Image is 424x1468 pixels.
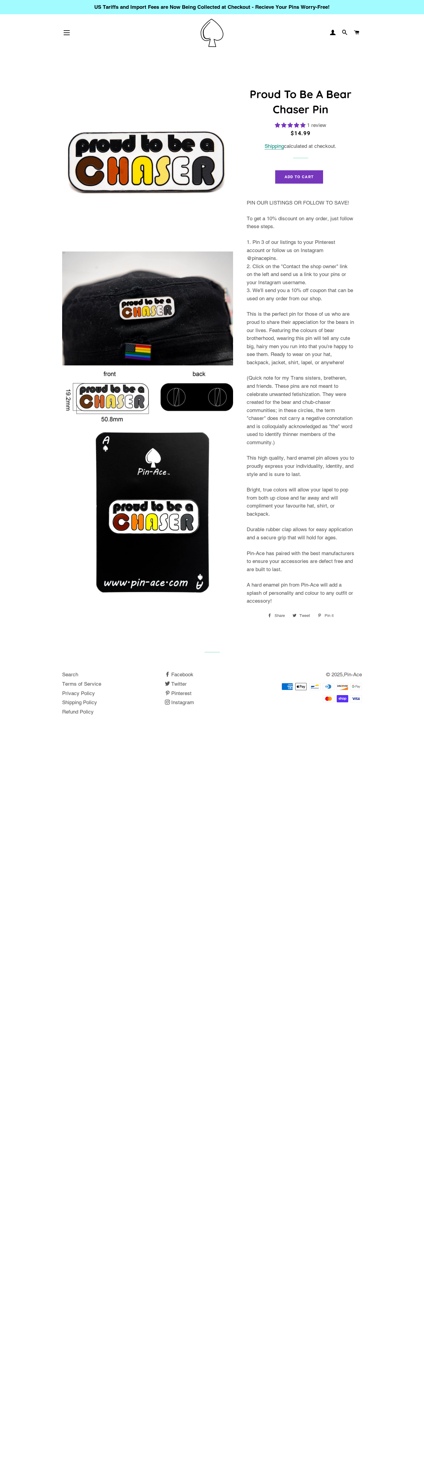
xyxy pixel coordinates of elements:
span: Share [275,611,288,620]
p: A hard enamel pin from Pin-Ace will add a splash of personality and colour to any outfit or acces... [247,581,354,605]
a: Twitter [165,681,187,687]
div: calculated at checkout. [247,142,354,150]
img: Proud To Be A Chaser Enamel Pin Badge Bear Brotherhood Pride LGBTQ For Him - Pin Ace [62,370,233,422]
a: Shipping [265,143,284,149]
a: Refund Policy [62,709,94,715]
span: Add to Cart [285,175,314,179]
a: Shipping Policy [62,699,97,705]
span: Tweet [299,611,313,620]
p: Bright, true colors will allow your lapel to pop from both up close and far away and will complim... [247,486,354,518]
p: Pin-Ace has paired with the best manufacturers to ensure your accessories are defect free and are... [247,549,354,574]
p: PIN OUR LISTINGS OR FOLLOW TO SAVE! [247,199,354,207]
img: Proud To Be A Chaser Enamel Pin Badge Bear Brotherhood Pride LGBTQ For Him - Pin Ace [62,251,233,365]
p: Durable rubber clap allows for easy application and a secure grip that will hold for ages. [247,525,354,541]
a: Pinterest [165,690,192,696]
a: Privacy Policy [62,690,95,696]
p: © 2025, [268,671,362,679]
p: 1. Pin 3 of our listings to your Pinterest account or follow us on Instagram @pinacepins. 2. Clic... [247,238,354,303]
a: Facebook [165,671,193,677]
a: Instagram [165,699,194,705]
a: Search [62,671,78,677]
p: This high quality, hard enamel pin allows you to proudly express your individuality, identity, an... [247,454,354,478]
img: Proud To Be A Chaser Enamel Pin Badge Bear Brotherhood Pride LGBTQ For Him - Pin Ace [62,427,233,598]
span: Pin it [325,611,337,620]
span: This is the perfect pin for those of us who are proud to share their appeciation for the bears in... [247,311,354,365]
a: Terms of Service [62,681,101,687]
span: (Quick note for my Trans sisters, bretheren, and friends. These pins are not meant to celebrate u... [247,375,352,445]
img: Pin-Ace [201,19,223,47]
p: To get a 10% discount on any order, just follow these steps. [247,215,354,231]
h1: Proud To Be A Bear Chaser Pin [247,87,354,117]
img: Proud To Be A Chaser Enamel Pin Badge Bear Brotherhood Pride LGBTQ For Him - Pin Ace [62,76,233,247]
button: Add to Cart [275,170,323,184]
span: $14.99 [291,130,311,136]
span: 5.00 stars [275,122,307,128]
a: Pin-Ace [344,671,362,677]
span: 1 review [307,122,326,128]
